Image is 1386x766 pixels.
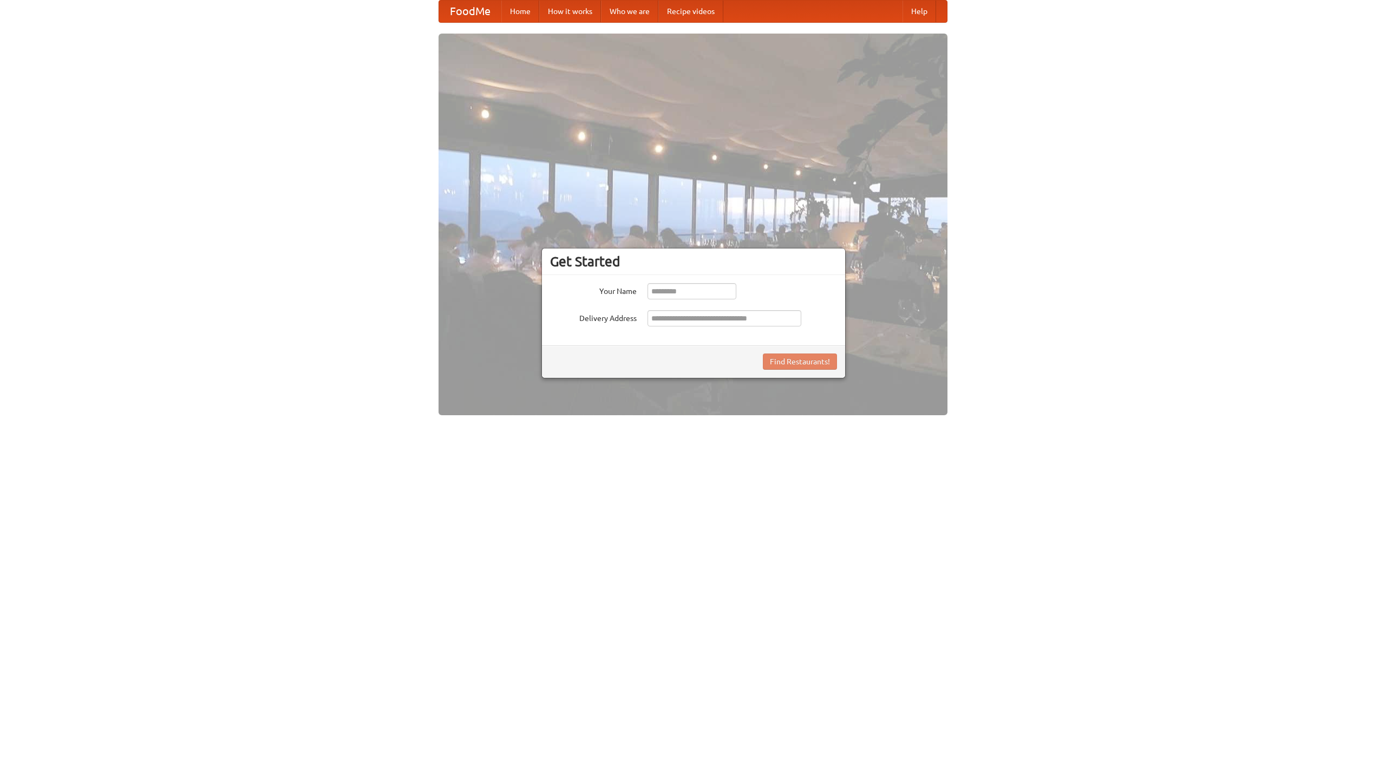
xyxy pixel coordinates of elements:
label: Your Name [550,283,637,297]
button: Find Restaurants! [763,353,837,370]
h3: Get Started [550,253,837,270]
label: Delivery Address [550,310,637,324]
a: Who we are [601,1,658,22]
a: Help [903,1,936,22]
a: FoodMe [439,1,501,22]
a: Recipe videos [658,1,723,22]
a: How it works [539,1,601,22]
a: Home [501,1,539,22]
